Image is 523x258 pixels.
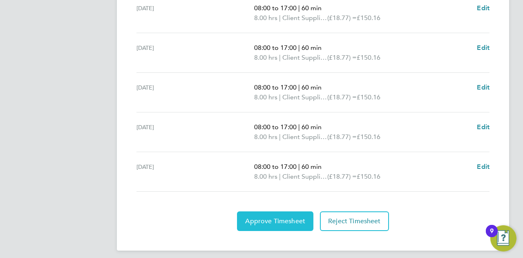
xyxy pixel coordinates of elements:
[237,211,313,231] button: Approve Timesheet
[302,4,322,12] span: 60 min
[279,54,281,61] span: |
[477,43,489,53] a: Edit
[282,13,327,23] span: Client Supplied
[254,54,277,61] span: 8.00 hrs
[282,53,327,63] span: Client Supplied
[327,54,357,61] span: (£18.77) =
[279,93,281,101] span: |
[327,93,357,101] span: (£18.77) =
[298,163,300,171] span: |
[254,14,277,22] span: 8.00 hrs
[357,173,380,180] span: £150.16
[254,83,297,91] span: 08:00 to 17:00
[357,14,380,22] span: £150.16
[477,83,489,92] a: Edit
[477,162,489,172] a: Edit
[327,14,357,22] span: (£18.77) =
[298,123,300,131] span: |
[320,211,389,231] button: Reject Timesheet
[490,225,516,251] button: Open Resource Center, 9 new notifications
[477,83,489,91] span: Edit
[328,217,381,225] span: Reject Timesheet
[279,173,281,180] span: |
[136,162,254,182] div: [DATE]
[327,173,357,180] span: (£18.77) =
[298,4,300,12] span: |
[477,123,489,131] span: Edit
[302,123,322,131] span: 60 min
[282,92,327,102] span: Client Supplied
[357,54,380,61] span: £150.16
[136,83,254,102] div: [DATE]
[327,133,357,141] span: (£18.77) =
[477,163,489,171] span: Edit
[136,122,254,142] div: [DATE]
[282,172,327,182] span: Client Supplied
[254,133,277,141] span: 8.00 hrs
[357,93,380,101] span: £150.16
[298,44,300,52] span: |
[282,132,327,142] span: Client Supplied
[302,163,322,171] span: 60 min
[254,4,297,12] span: 08:00 to 17:00
[254,163,297,171] span: 08:00 to 17:00
[477,3,489,13] a: Edit
[279,14,281,22] span: |
[245,217,305,225] span: Approve Timesheet
[357,133,380,141] span: £150.16
[279,133,281,141] span: |
[254,44,297,52] span: 08:00 to 17:00
[136,3,254,23] div: [DATE]
[477,4,489,12] span: Edit
[298,83,300,91] span: |
[302,44,322,52] span: 60 min
[490,231,494,242] div: 9
[254,173,277,180] span: 8.00 hrs
[477,122,489,132] a: Edit
[254,123,297,131] span: 08:00 to 17:00
[136,43,254,63] div: [DATE]
[477,44,489,52] span: Edit
[302,83,322,91] span: 60 min
[254,93,277,101] span: 8.00 hrs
